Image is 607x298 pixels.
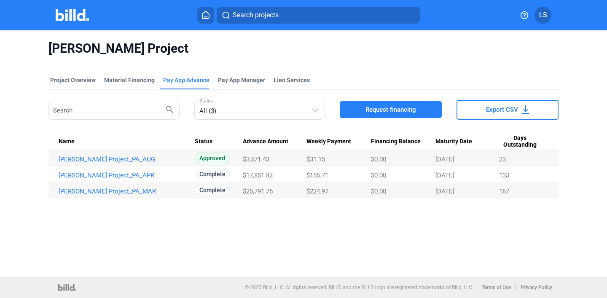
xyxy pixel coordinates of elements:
[534,7,551,24] button: LS
[195,138,212,145] span: Status
[306,172,328,179] span: $155.71
[306,188,328,195] span: $224.97
[165,104,175,114] mat-icon: search
[104,76,155,84] div: Material Financing
[233,10,279,20] span: Search projects
[365,105,416,114] span: Request financing
[340,101,442,118] button: Request financing
[243,188,273,195] span: $25,791.75
[217,7,420,24] button: Search projects
[486,105,518,114] span: Export CSV
[163,76,209,84] div: Pay App Advance
[195,153,230,163] span: Approved
[195,169,230,179] span: Complete
[515,285,516,290] p: |
[435,138,499,145] div: Maturity Date
[499,172,509,179] span: 133
[195,185,230,195] span: Complete
[50,76,96,84] div: Project Overview
[457,100,559,120] button: Export CSV
[199,107,216,115] mat-select-trigger: All (3)
[521,285,552,290] b: Privacy Policy
[243,138,288,145] span: Advance Amount
[48,40,559,56] span: [PERSON_NAME] Project
[499,188,509,195] span: 167
[435,138,472,145] span: Maturity Date
[499,156,506,163] span: 23
[371,138,421,145] span: Financing Balance
[435,156,454,163] span: [DATE]
[245,285,473,290] p: © 2025 Billd, LLC. All rights reserved. BILLD and the BILLD logo are registered trademarks of Bil...
[243,172,273,179] span: $17,851.82
[243,138,307,145] div: Advance Amount
[306,138,371,145] div: Weekly Payment
[435,188,454,195] span: [DATE]
[243,156,269,163] span: $3,571.43
[371,138,435,145] div: Financing Balance
[58,284,76,291] img: logo
[435,172,454,179] span: [DATE]
[499,134,548,149] div: Days Outstanding
[371,188,386,195] span: $0.00
[482,285,511,290] b: Terms of Use
[539,10,547,20] span: LS
[371,156,386,163] span: $0.00
[218,76,265,84] span: Pay App Manager
[59,138,75,145] span: Name
[499,134,541,149] span: Days Outstanding
[59,138,195,145] div: Name
[274,76,310,84] div: Lien Services
[306,138,351,145] span: Weekly Payment
[306,156,325,163] span: $31.15
[59,172,195,179] a: [PERSON_NAME] Project_PA_APR
[195,138,243,145] div: Status
[371,172,386,179] span: $0.00
[56,9,89,21] img: Billd Company Logo
[59,156,195,163] a: [PERSON_NAME] Project_PA_AUG
[59,188,195,195] a: [PERSON_NAME] Project_PA_MAR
